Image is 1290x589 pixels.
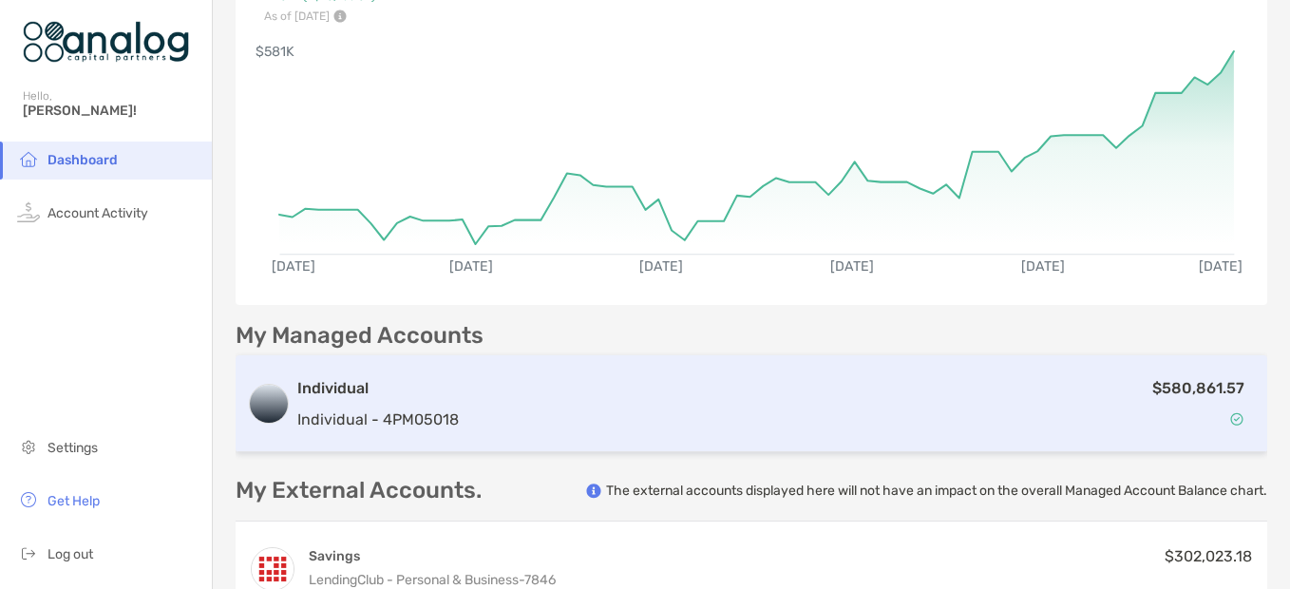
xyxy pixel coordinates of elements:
p: Individual - 4PM05018 [297,408,459,431]
h4: Savings [309,547,556,565]
img: Zoe Logo [23,8,189,76]
span: [PERSON_NAME]! [23,103,200,119]
span: LendingClub - Personal & Business - [309,572,524,588]
img: get-help icon [17,488,40,511]
img: info [586,484,601,499]
text: $581K [256,44,294,60]
span: Log out [47,546,93,562]
img: logout icon [17,541,40,564]
span: Get Help [47,493,100,509]
text: [DATE] [272,258,315,275]
text: [DATE] [1199,258,1243,275]
img: activity icon [17,200,40,223]
span: Account Activity [47,205,148,221]
img: household icon [17,147,40,170]
text: [DATE] [1021,258,1065,275]
text: [DATE] [449,258,493,275]
p: The external accounts displayed here will not have an impact on the overall Managed Account Balan... [606,482,1267,500]
p: $580,861.57 [1152,376,1244,400]
span: Settings [47,440,98,456]
p: My Managed Accounts [236,324,484,348]
span: Dashboard [47,152,118,168]
span: $302,023.18 [1165,547,1252,565]
img: settings icon [17,435,40,458]
img: Account Status icon [1230,412,1243,426]
p: As of [DATE] [264,9,450,23]
p: My External Accounts. [236,479,482,503]
img: Performance Info [333,9,347,23]
text: [DATE] [640,258,684,275]
h3: Individual [297,377,459,400]
img: logo account [250,385,288,423]
text: [DATE] [831,258,875,275]
span: 7846 [524,572,556,588]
